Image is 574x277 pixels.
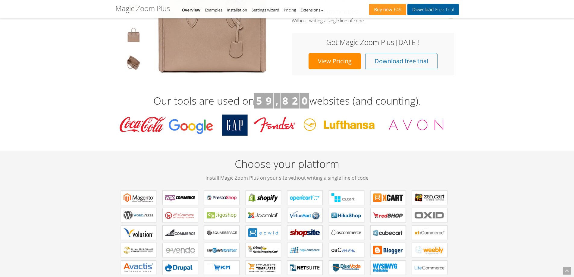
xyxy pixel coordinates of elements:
a: Magic Zoom Plus for WYSIWYG [370,260,406,275]
a: Magic Zoom Plus for OXID [412,208,447,222]
a: Magic Zoom Plus for NetSuite [287,260,323,275]
b: Magic Zoom Plus for BlueVoda [331,263,362,272]
b: Magic Zoom Plus for WP e-Commerce [165,211,195,220]
b: Magic Zoom Plus for PrestaShop [207,193,237,202]
a: Magic Zoom Plus for EKM [204,260,240,275]
span: £49 [392,7,402,12]
b: Magic Zoom Plus for AspDotNetStorefront [207,246,237,255]
b: Magic Zoom Plus for EKM [207,263,237,272]
h1: Magic Zoom Plus [115,5,170,12]
b: Magic Zoom Plus for Joomla [248,211,278,220]
b: 8 [282,94,288,108]
a: Magic Zoom Plus for ecommerce Templates [246,260,281,275]
a: Magic Zoom Plus for PrestaShop [204,190,240,205]
a: DownloadFree Trial [407,4,459,15]
b: Magic Zoom Plus for GoDaddy Shopping Cart [248,246,278,255]
b: Magic Zoom Plus for NetSuite [290,263,320,272]
b: Magic Zoom Plus for Zen Cart [415,193,445,202]
b: Magic Zoom Plus for Blogger [373,246,403,255]
b: Magic Zoom Plus for ShopSite [290,228,320,237]
h3: Our tools are used on websites (and counting). [115,93,459,109]
a: Magic Zoom Plus for Miva Merchant [121,243,156,257]
a: Download free trial [365,53,438,69]
a: Magic Zoom Plus for osCMax [329,243,364,257]
a: Magic Zoom Plus for OpenCart [287,190,323,205]
b: Magic Zoom Plus for WooCommerce [165,193,195,202]
a: Magic Zoom Plus for Weebly [412,243,447,257]
a: Magic Zoom Plus for CS-Cart [329,190,364,205]
a: Magic Zoom Plus for ECWID [246,225,281,240]
a: Magic Zoom Plus for X-Cart [370,190,406,205]
a: Magic Zoom Plus for LiteCommerce [412,260,447,275]
a: Magic Zoom Plus for osCommerce [329,225,364,240]
a: Magic Zoom Plus for BlueVoda [329,260,364,275]
b: Magic Zoom Plus for X-Cart [373,193,403,202]
a: Magic Zoom Plus for Shopify [246,190,281,205]
a: Examples [205,7,222,13]
a: Magic Zoom Plus for Joomla [246,208,281,222]
span: Free Trial [434,7,454,12]
b: Magic Zoom Plus for CubeCart [373,228,403,237]
a: Magic Zoom Plus for redSHOP [370,208,406,222]
a: View Pricing [309,53,361,69]
a: Magic Zoom Plus for CubeCart [370,225,406,240]
b: Magic Zoom Plus for WYSIWYG [373,263,403,272]
b: 2 [292,94,298,108]
a: Magic Zoom Plus for Volusion [121,225,156,240]
b: Magic Zoom Plus for redSHOP [373,211,403,220]
a: Magic Zoom Plus for WP e-Commerce [162,208,198,222]
b: Magic Zoom Plus for HikaShop [331,211,362,220]
span: Without writing a single line of code. [292,18,454,24]
b: Magic Zoom Plus for e-vendo [165,246,195,255]
b: 0 [302,94,307,108]
b: Magic Zoom Plus for ecommerce Templates [248,263,278,272]
a: Overview [182,7,201,13]
a: Magic Zoom Plus for Bigcommerce [162,225,198,240]
a: Magic Zoom Plus for VirtueMart [287,208,323,222]
a: Magic Zoom Plus for HikaShop [329,208,364,222]
b: , [275,94,278,108]
a: Magic Zoom Plus for GoDaddy Shopping Cart [246,243,281,257]
b: Magic Zoom Plus for osCMax [331,246,362,255]
a: Magic Zoom Plus for ShopSite [287,225,323,240]
a: Magic Zoom Plus for AspDotNetStorefront [204,243,240,257]
b: Magic Zoom Plus for osCommerce [331,228,362,237]
a: Magic Zoom Plus for WordPress [121,208,156,222]
b: Magic Zoom Plus for Weebly [415,246,445,255]
a: Magic Zoom Plus for e-vendo [162,243,198,257]
a: Magic Zoom Plus for Magento [121,190,156,205]
b: Magic Zoom Plus for ECWID [248,228,278,237]
b: Magic Zoom Plus for Squarespace [207,228,237,237]
img: Magic Toolbox Customers [115,115,450,136]
a: Extensions [301,7,323,13]
a: Magic Zoom Plus for xt:Commerce [412,225,447,240]
b: Magic Zoom Plus for OXID [415,211,445,220]
a: Magic Zoom Plus for Blogger [370,243,406,257]
a: Magic Zoom Plus for Zen Cart [412,190,447,205]
a: Pricing [284,7,296,13]
b: Magic Zoom Plus for nopCommerce [290,246,320,255]
a: Magic Zoom Plus for WooCommerce [162,190,198,205]
b: Magic Zoom Plus for LiteCommerce [415,263,445,272]
a: Magic Zoom Plus for Jigoshop [204,208,240,222]
b: 9 [266,94,271,108]
a: Magic Zoom Plus for Drupal [162,260,198,275]
b: Magic Zoom Plus for CS-Cart [331,193,362,202]
b: Magic Zoom Plus for Jigoshop [207,211,237,220]
h3: Get Magic Zoom Plus [DATE]! [298,38,448,46]
a: Magic Zoom Plus for Squarespace [204,225,240,240]
a: Settings wizard [252,7,279,13]
b: Magic Zoom Plus for Shopify [248,193,278,202]
b: 5 [256,94,262,108]
a: Installation [227,7,247,13]
img: JavaScript zoom tool example [126,55,141,72]
a: Magic Zoom Plus for Avactis [121,260,156,275]
b: Magic Zoom Plus for xt:Commerce [415,228,445,237]
b: Magic Zoom Plus for Volusion [124,228,154,237]
img: Hover image zoom example [126,27,141,44]
b: Magic Zoom Plus for Bigcommerce [165,228,195,237]
h2: Choose your platform [115,156,459,181]
b: Magic Zoom Plus for Avactis [124,263,154,272]
b: Magic Zoom Plus for VirtueMart [290,211,320,220]
b: Magic Zoom Plus for Drupal [165,263,195,272]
